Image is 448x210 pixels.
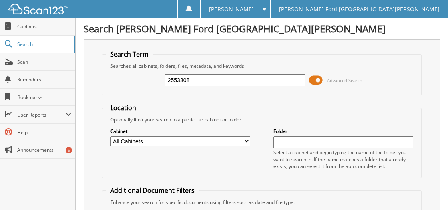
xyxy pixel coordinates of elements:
[106,50,153,59] legend: Search Term
[279,7,440,12] span: [PERSON_NAME] Ford [GEOGRAPHIC_DATA][PERSON_NAME]
[17,23,71,30] span: Cabinets
[17,129,71,136] span: Help
[66,147,72,153] div: 6
[327,77,362,83] span: Advanced Search
[273,128,413,135] label: Folder
[106,186,199,195] legend: Additional Document Filters
[106,116,418,123] div: Optionally limit your search to a particular cabinet or folder
[106,103,140,112] legend: Location
[209,7,254,12] span: [PERSON_NAME]
[17,111,66,118] span: User Reports
[17,94,71,101] span: Bookmarks
[17,59,71,65] span: Scan
[110,128,250,135] label: Cabinet
[17,41,70,48] span: Search
[84,22,440,35] h1: Search [PERSON_NAME] Ford [GEOGRAPHIC_DATA][PERSON_NAME]
[106,199,418,206] div: Enhance your search for specific documents using filters such as date and file type.
[8,4,68,14] img: scan123-logo-white.svg
[408,172,448,210] iframe: Chat Widget
[17,147,71,153] span: Announcements
[273,149,413,170] div: Select a cabinet and begin typing the name of the folder you want to search in. If the name match...
[106,63,418,69] div: Searches all cabinets, folders, files, metadata, and keywords
[17,76,71,83] span: Reminders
